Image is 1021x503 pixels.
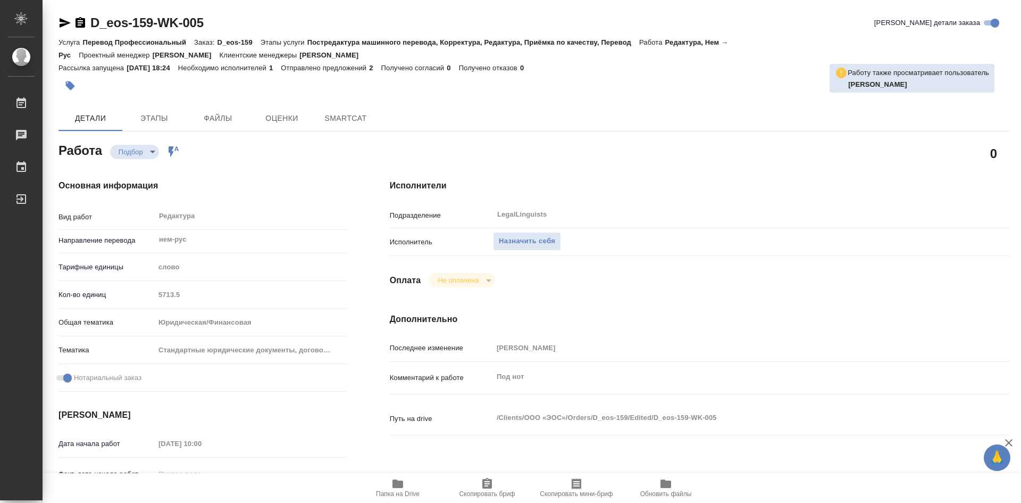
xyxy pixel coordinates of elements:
[58,235,155,246] p: Направление перевода
[155,436,248,451] input: Пустое поле
[369,64,381,72] p: 2
[299,51,366,59] p: [PERSON_NAME]
[320,112,371,125] span: SmartCat
[58,439,155,449] p: Дата начала работ
[79,51,152,59] p: Проектный менеджер
[115,147,146,156] button: Подбор
[390,343,493,353] p: Последнее изменение
[390,414,493,424] p: Путь на drive
[493,368,958,386] textarea: Под нот
[65,112,116,125] span: Детали
[520,64,532,72] p: 0
[58,345,155,356] p: Тематика
[984,444,1010,471] button: 🙏
[990,144,997,162] h2: 0
[447,64,458,72] p: 0
[390,179,1009,192] h4: Исполнители
[58,140,102,159] h2: Работа
[390,373,493,383] p: Комментарий к работе
[58,179,347,192] h4: Основная информация
[493,340,958,356] input: Пустое поле
[58,290,155,300] p: Кол-во единиц
[353,473,442,503] button: Папка на Drive
[110,145,159,159] div: Подбор
[307,38,639,46] p: Постредактура машинного перевода, Корректура, Редактура, Приёмка по качеству, Перевод
[434,276,482,285] button: Не оплачена
[155,314,347,332] div: Юридическая/Финансовая
[90,15,204,30] a: D_eos-159-WK-005
[621,473,710,503] button: Обновить файлы
[194,38,217,46] p: Заказ:
[540,490,613,498] span: Скопировать мини-бриф
[442,473,532,503] button: Скопировать бриф
[82,38,194,46] p: Перевод Профессиональный
[58,212,155,222] p: Вид работ
[848,79,989,90] p: Баданян Артак
[74,373,141,383] span: Нотариальный заказ
[390,210,493,221] p: Подразделение
[58,17,71,29] button: Скопировать ссылку для ЯМессенджера
[256,112,307,125] span: Оценки
[459,490,515,498] span: Скопировать бриф
[499,235,555,248] span: Назначить себя
[129,112,180,125] span: Этапы
[988,447,1006,469] span: 🙏
[848,68,989,78] p: Работу также просматривает пользователь
[58,74,82,97] button: Добавить тэг
[58,38,82,46] p: Услуга
[58,409,347,422] h4: [PERSON_NAME]
[178,64,269,72] p: Необходимо исполнителей
[429,273,495,287] div: Подбор
[58,469,155,480] p: Факт. дата начала работ
[376,490,420,498] span: Папка на Drive
[269,64,281,72] p: 1
[390,274,421,287] h4: Оплата
[155,258,347,276] div: слово
[155,466,248,482] input: Пустое поле
[220,51,300,59] p: Клиентские менеджеры
[281,64,369,72] p: Отправлено предложений
[459,64,520,72] p: Получено отказов
[58,262,155,273] p: Тарифные единицы
[493,409,958,427] textarea: /Clients/ООО «ЭОС»/Orders/D_eos-159/Edited/D_eos-159-WK-005
[74,17,87,29] button: Скопировать ссылку
[874,18,980,28] span: [PERSON_NAME] детали заказа
[390,237,493,248] p: Исполнитель
[261,38,307,46] p: Этапы услуги
[640,490,692,498] span: Обновить файлы
[153,51,220,59] p: [PERSON_NAME]
[493,232,561,251] button: Назначить себя
[532,473,621,503] button: Скопировать мини-бриф
[155,287,347,302] input: Пустое поле
[127,64,178,72] p: [DATE] 18:24
[193,112,244,125] span: Файлы
[381,64,447,72] p: Получено согласий
[217,38,261,46] p: D_eos-159
[58,317,155,328] p: Общая тематика
[390,313,1009,326] h4: Дополнительно
[155,341,347,359] div: Стандартные юридические документы, договоры, уставы
[58,64,127,72] p: Рассылка запущена
[848,80,907,88] b: [PERSON_NAME]
[639,38,665,46] p: Работа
